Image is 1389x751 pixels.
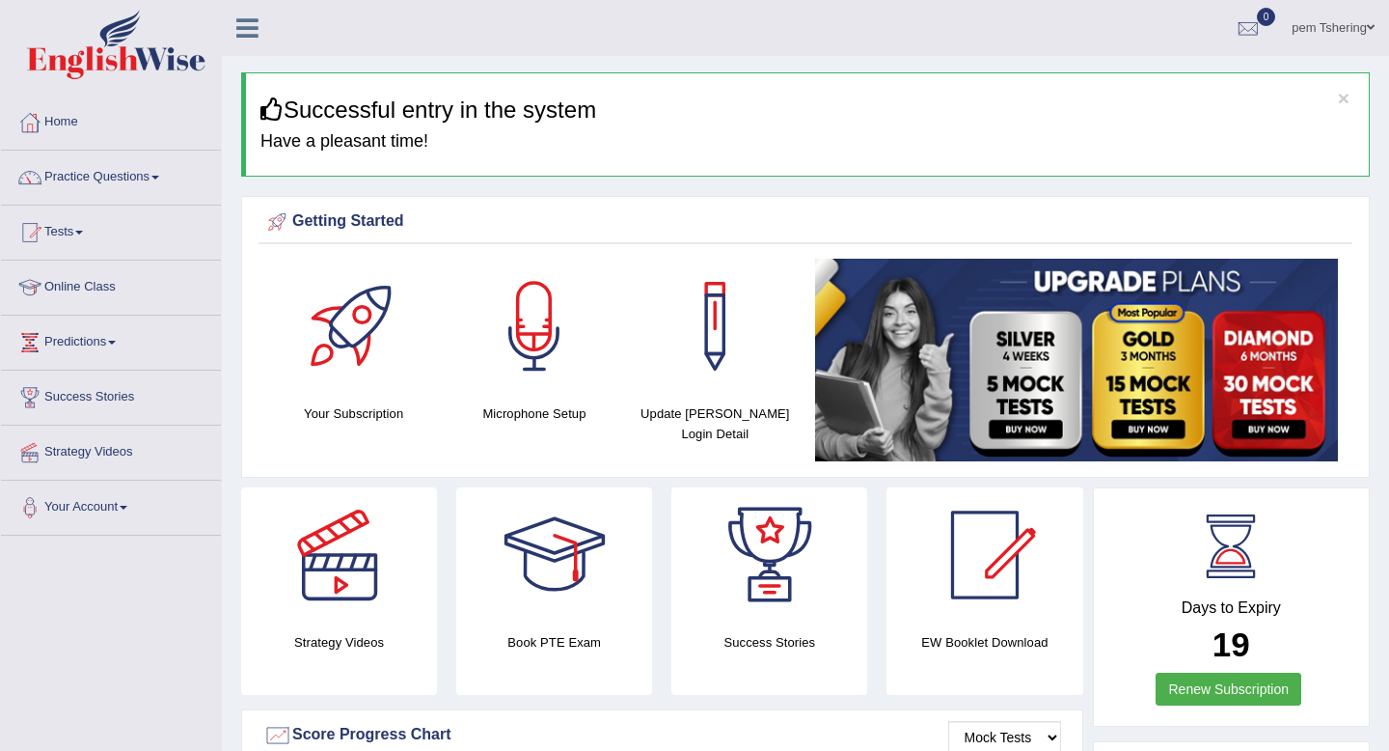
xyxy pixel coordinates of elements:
[815,259,1338,461] img: small5.jpg
[1,371,221,419] a: Success Stories
[1,316,221,364] a: Predictions
[263,208,1348,236] div: Getting Started
[1,96,221,144] a: Home
[1,261,221,309] a: Online Class
[273,403,434,424] h4: Your Subscription
[1115,599,1348,617] h4: Days to Expiry
[1156,673,1301,706] a: Renew Subscription
[1,481,221,529] a: Your Account
[1,426,221,474] a: Strategy Videos
[456,632,652,653] h4: Book PTE Exam
[1,151,221,199] a: Practice Questions
[260,97,1354,123] h3: Successful entry in the system
[1257,8,1276,26] span: 0
[635,403,796,444] h4: Update [PERSON_NAME] Login Detail
[671,632,867,653] h4: Success Stories
[260,132,1354,152] h4: Have a pleasant time!
[263,721,1061,750] div: Score Progress Chart
[1,206,221,254] a: Tests
[886,632,1082,653] h4: EW Booklet Download
[1212,626,1250,663] b: 19
[241,632,437,653] h4: Strategy Videos
[1338,88,1349,108] button: ×
[453,403,614,424] h4: Microphone Setup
